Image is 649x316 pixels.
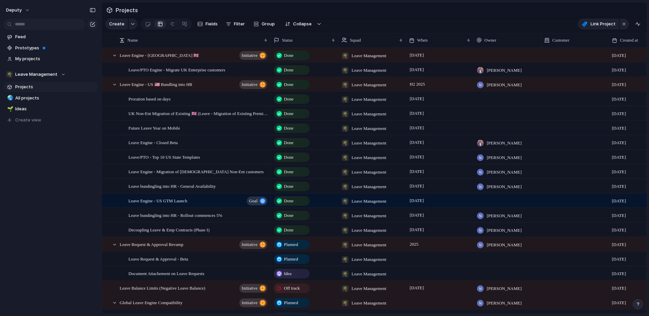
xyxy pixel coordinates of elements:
[612,154,626,161] span: [DATE]
[487,82,522,88] span: [PERSON_NAME]
[3,93,98,103] a: 🌏All projects
[612,125,626,132] span: [DATE]
[612,212,626,219] span: [DATE]
[612,52,626,59] span: [DATE]
[242,298,258,308] span: initiative
[6,95,13,101] button: 🌏
[342,198,348,205] div: 🌴
[3,5,33,16] button: deputy
[342,154,348,161] div: 🌴
[408,182,426,190] span: [DATE]
[342,212,348,219] div: 🌴
[109,21,124,27] span: Create
[127,37,138,44] span: Name
[128,182,216,190] span: Leave bundingling into HR - General Availability
[408,197,426,205] span: [DATE]
[352,285,386,292] span: Leave Management
[612,139,626,146] span: [DATE]
[128,153,200,161] span: Leave/PTO - Top 10 US State Templates
[342,125,348,132] div: 🌴
[105,19,128,29] button: Create
[417,37,428,44] span: When
[408,211,426,219] span: [DATE]
[128,124,180,132] span: Future Leave Year on Mobile
[612,227,626,233] span: [DATE]
[284,183,293,190] span: Done
[128,66,225,73] span: Leave/PTO Engine - Migrate UK Enterprise customers
[612,198,626,204] span: [DATE]
[352,256,386,263] span: Leave Management
[15,106,96,112] span: Ideas
[487,154,522,161] span: [PERSON_NAME]
[281,19,315,29] button: Collapse
[342,256,348,263] div: 🌴
[284,168,293,175] span: Done
[352,212,386,219] span: Leave Management
[284,299,298,306] span: Planned
[612,299,626,306] span: [DATE]
[284,139,293,146] span: Done
[342,169,348,176] div: 🌴
[342,67,348,74] div: 🌴
[128,138,178,146] span: Leave Engine - Closed Beta
[15,55,96,62] span: My projects
[408,240,420,248] span: 2025
[239,240,267,249] button: initiative
[352,198,386,205] span: Leave Management
[487,140,522,146] span: [PERSON_NAME]
[128,167,264,175] span: Leave Engine - Migration of [DEMOGRAPHIC_DATA] Non-Ent customers
[128,255,188,263] span: Leave Request & Approval - Beta
[342,52,348,59] div: 🌴
[342,82,348,88] div: 🌴
[128,211,222,219] span: Leave bundingling into HR - Rollout commences 5%
[128,109,268,117] span: UK Non-Ent Migration of Existing 🇬🇧 (Leave - Migration of Existing Premium Customers)
[6,7,22,14] span: deputy
[591,21,616,27] span: Link Project
[120,51,199,59] span: Leave Engine - [GEOGRAPHIC_DATA] 🇬🇧
[487,242,522,248] span: [PERSON_NAME]
[612,96,626,103] span: [DATE]
[293,21,312,27] span: Collapse
[120,284,205,292] span: Leave Balance Limits (Negative Leave Balance)
[487,67,522,74] span: [PERSON_NAME]
[15,45,96,51] span: Prototypes
[487,212,522,219] span: [PERSON_NAME]
[284,241,298,248] span: Planned
[120,80,192,88] span: Leave Engine - US 🇺🇸 Bundling into HR
[352,82,386,88] span: Leave Management
[284,198,293,204] span: Done
[284,256,298,263] span: Planned
[282,37,293,44] span: Status
[612,67,626,73] span: [DATE]
[3,104,98,114] a: 🌱Ideas
[612,285,626,292] span: [DATE]
[612,241,626,248] span: [DATE]
[284,96,293,103] span: Done
[284,52,293,59] span: Done
[352,140,386,146] span: Leave Management
[487,183,522,190] span: [PERSON_NAME]
[408,109,426,117] span: [DATE]
[408,167,426,176] span: [DATE]
[352,67,386,74] span: Leave Management
[242,284,258,293] span: initiative
[195,19,220,29] button: Fields
[249,196,258,206] span: goal
[239,51,267,60] button: initiative
[284,227,293,233] span: Done
[3,82,98,92] a: Projects
[234,21,245,27] span: Filter
[284,81,293,88] span: Done
[284,154,293,161] span: Done
[352,154,386,161] span: Leave Management
[408,66,426,74] span: [DATE]
[612,110,626,117] span: [DATE]
[342,96,348,103] div: 🌴
[3,54,98,64] a: My projects
[408,51,426,59] span: [DATE]
[408,284,426,292] span: [DATE]
[128,95,171,103] span: Proration based on days
[250,19,278,29] button: Group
